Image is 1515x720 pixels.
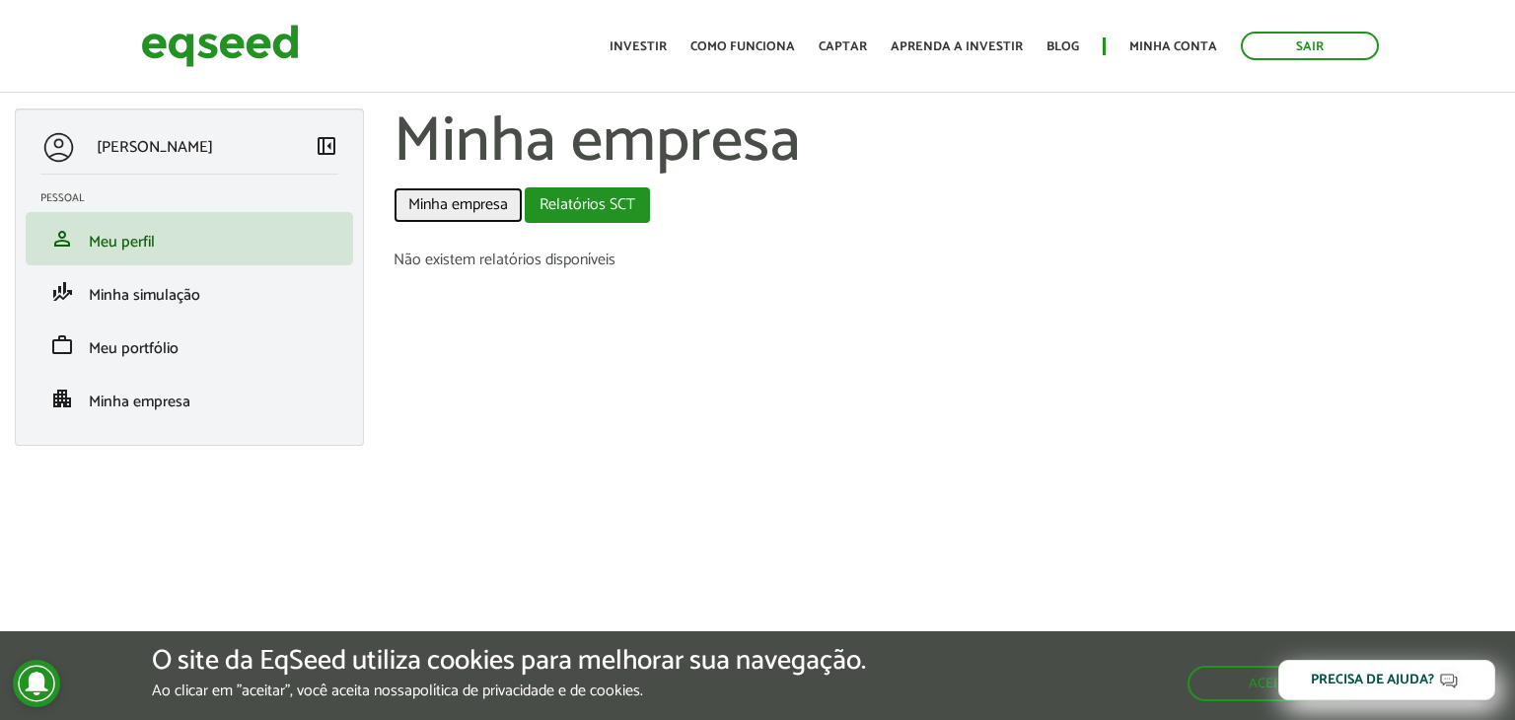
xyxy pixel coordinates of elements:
button: Aceitar [1188,666,1363,701]
a: Aprenda a investir [891,40,1023,53]
a: Blog [1046,40,1079,53]
li: Meu portfólio [26,319,353,372]
span: apartment [50,387,74,410]
li: Minha empresa [26,372,353,425]
a: personMeu perfil [40,227,338,251]
span: Meu perfil [89,229,155,255]
a: finance_modeMinha simulação [40,280,338,304]
h1: Minha empresa [394,108,1500,178]
a: Minha empresa [394,187,523,223]
span: finance_mode [50,280,74,304]
span: person [50,227,74,251]
span: Minha empresa [89,389,190,415]
a: Captar [819,40,867,53]
a: Minha conta [1129,40,1217,53]
h5: O site da EqSeed utiliza cookies para melhorar sua navegação. [152,646,866,677]
section: Não existem relatórios disponíveis [394,252,1500,268]
a: Colapsar menu [315,134,338,162]
span: left_panel_close [315,134,338,158]
p: Ao clicar em "aceitar", você aceita nossa . [152,682,866,700]
h2: Pessoal [40,192,353,204]
a: Investir [610,40,667,53]
li: Minha simulação [26,265,353,319]
li: Meu perfil [26,212,353,265]
img: EqSeed [141,20,299,72]
a: apartmentMinha empresa [40,387,338,410]
span: Meu portfólio [89,335,179,362]
a: Sair [1241,32,1379,60]
a: Relatórios SCT [525,187,650,223]
p: [PERSON_NAME] [97,138,213,157]
span: Minha simulação [89,282,200,309]
span: work [50,333,74,357]
a: workMeu portfólio [40,333,338,357]
a: Como funciona [690,40,795,53]
a: política de privacidade e de cookies [412,684,640,699]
